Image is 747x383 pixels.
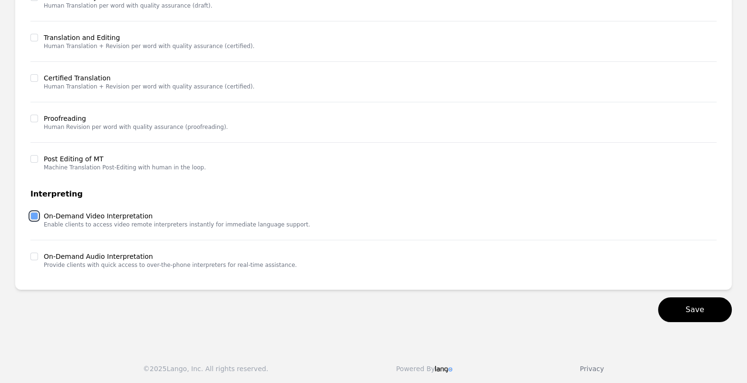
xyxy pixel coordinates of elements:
[44,123,228,131] p: Human Revision per word with quality assurance (proofreading).
[396,364,452,373] div: Powered By
[658,297,732,322] button: Save
[44,221,310,228] p: Enable clients to access video remote interpreters instantly for immediate language support.
[44,252,297,261] label: On-Demand Audio Interpretation
[44,114,228,123] label: Proofreading
[44,33,254,42] label: Translation and Editing
[44,261,297,269] p: Provide clients with quick access to over-the-phone interpreters for real-time assistance.
[580,365,604,373] a: Privacy
[44,154,206,164] label: Post Editing of MT
[30,188,717,200] h3: Interpreting
[44,73,254,83] label: Certified Translation
[44,164,206,171] p: Machine Translation Post-Editing with human in the loop.
[44,42,254,50] p: Human Translation + Revision per word with quality assurance (certified).
[44,211,310,221] label: On-Demand Video Interpretation
[143,364,268,373] div: © 2025 Lango, Inc. All rights reserved.
[435,366,452,373] img: Logo
[44,83,254,90] p: Human Translation + Revision per word with quality assurance (certified).
[44,2,212,10] p: Human Translation per word with quality assurance (draft).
